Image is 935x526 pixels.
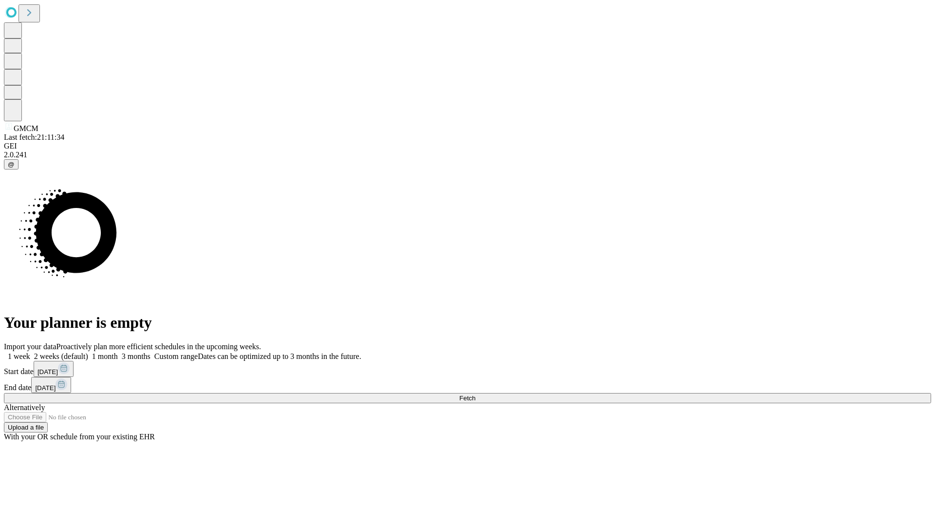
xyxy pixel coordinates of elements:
[37,368,58,376] span: [DATE]
[35,384,56,392] span: [DATE]
[4,377,931,393] div: End date
[4,159,19,169] button: @
[4,422,48,432] button: Upload a file
[4,314,931,332] h1: Your planner is empty
[92,352,118,360] span: 1 month
[4,342,56,351] span: Import your data
[4,361,931,377] div: Start date
[4,432,155,441] span: With your OR schedule from your existing EHR
[4,142,931,150] div: GEI
[8,352,30,360] span: 1 week
[14,124,38,132] span: GMCM
[122,352,150,360] span: 3 months
[34,352,88,360] span: 2 weeks (default)
[4,150,931,159] div: 2.0.241
[154,352,198,360] span: Custom range
[4,393,931,403] button: Fetch
[31,377,71,393] button: [DATE]
[198,352,361,360] span: Dates can be optimized up to 3 months in the future.
[459,394,475,402] span: Fetch
[4,133,64,141] span: Last fetch: 21:11:34
[4,403,45,412] span: Alternatively
[56,342,261,351] span: Proactively plan more efficient schedules in the upcoming weeks.
[8,161,15,168] span: @
[34,361,74,377] button: [DATE]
